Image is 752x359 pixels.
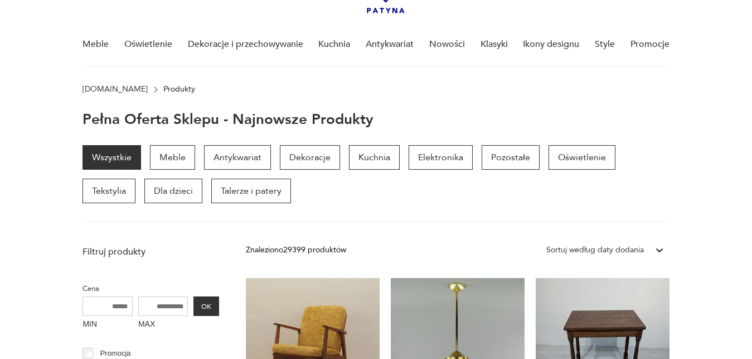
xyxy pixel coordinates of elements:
[349,145,400,170] a: Kuchnia
[482,145,540,170] a: Pozostałe
[366,23,414,66] a: Antykwariat
[630,23,669,66] a: Promocje
[83,246,219,258] p: Filtruj produkty
[138,316,188,334] label: MAX
[595,23,615,66] a: Style
[83,179,135,203] a: Tekstylia
[83,23,109,66] a: Meble
[246,244,346,256] div: Znaleziono 29399 produktów
[163,85,195,94] p: Produkty
[549,145,615,170] a: Oświetlenie
[318,23,350,66] a: Kuchnia
[481,23,508,66] a: Klasyki
[523,23,579,66] a: Ikony designu
[83,283,219,295] p: Cena
[409,145,473,170] a: Elektronika
[193,296,219,316] button: OK
[83,85,148,94] a: [DOMAIN_NAME]
[546,244,644,256] div: Sortuj według daty dodania
[150,145,195,170] a: Meble
[188,23,303,66] a: Dekoracje i przechowywanie
[124,23,172,66] a: Oświetlenie
[429,23,465,66] a: Nowości
[280,145,340,170] a: Dekoracje
[83,316,133,334] label: MIN
[83,145,141,170] a: Wszystkie
[204,145,271,170] a: Antykwariat
[83,112,373,127] h1: Pełna oferta sklepu - najnowsze produkty
[144,179,202,203] a: Dla dzieci
[211,179,291,203] a: Talerze i patery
